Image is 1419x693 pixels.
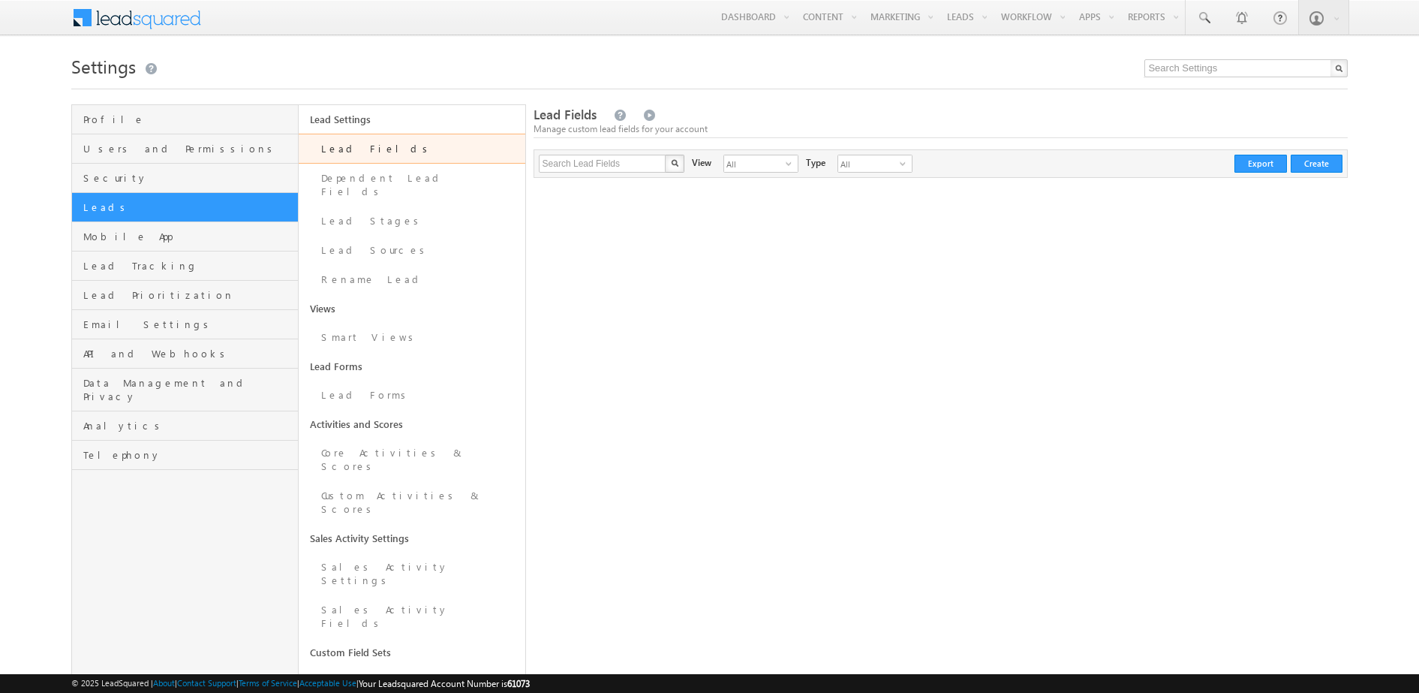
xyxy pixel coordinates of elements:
[72,164,298,193] a: Security
[177,678,236,688] a: Contact Support
[83,318,294,331] span: Email Settings
[299,481,525,524] a: Custom Activities & Scores
[786,159,798,168] span: select
[1144,59,1348,77] input: Search Settings
[692,155,711,170] div: View
[299,294,525,323] a: Views
[534,122,1348,136] div: Manage custom lead fields for your account
[299,134,525,164] a: Lead Fields
[299,164,525,206] a: Dependent Lead Fields
[299,638,525,667] a: Custom Field Sets
[153,678,175,688] a: About
[83,230,294,243] span: Mobile App
[838,155,900,172] span: All
[72,193,298,222] a: Leads
[83,448,294,462] span: Telephony
[1234,155,1287,173] button: Export
[724,155,786,172] span: All
[83,259,294,273] span: Lead Tracking
[72,339,298,369] a: API and Webhooks
[299,206,525,236] a: Lead Stages
[299,524,525,553] a: Sales Activity Settings
[72,222,298,252] a: Mobile App
[72,134,298,164] a: Users and Permissions
[299,678,356,688] a: Acceptable Use
[83,288,294,302] span: Lead Prioritization
[299,381,525,410] a: Lead Forms
[299,595,525,638] a: Sales Activity Fields
[72,310,298,339] a: Email Settings
[299,265,525,294] a: Rename Lead
[671,159,678,167] img: Search
[83,419,294,432] span: Analytics
[299,352,525,381] a: Lead Forms
[72,369,298,411] a: Data Management and Privacy
[359,678,530,689] span: Your Leadsquared Account Number is
[299,323,525,352] a: Smart Views
[507,678,530,689] span: 61073
[1291,155,1342,173] button: Create
[71,54,136,78] span: Settings
[83,376,294,403] span: Data Management and Privacy
[72,441,298,470] a: Telephony
[83,142,294,155] span: Users and Permissions
[299,438,525,481] a: Core Activities & Scores
[299,236,525,265] a: Lead Sources
[83,200,294,214] span: Leads
[72,252,298,281] a: Lead Tracking
[72,281,298,310] a: Lead Prioritization
[299,553,525,595] a: Sales Activity Settings
[83,171,294,185] span: Security
[72,411,298,441] a: Analytics
[83,347,294,360] span: API and Webhooks
[299,105,525,134] a: Lead Settings
[299,410,525,438] a: Activities and Scores
[71,676,530,691] span: © 2025 LeadSquared | | | | |
[72,105,298,134] a: Profile
[534,106,597,123] span: Lead Fields
[806,155,825,170] div: Type
[900,159,912,168] span: select
[239,678,297,688] a: Terms of Service
[83,113,294,126] span: Profile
